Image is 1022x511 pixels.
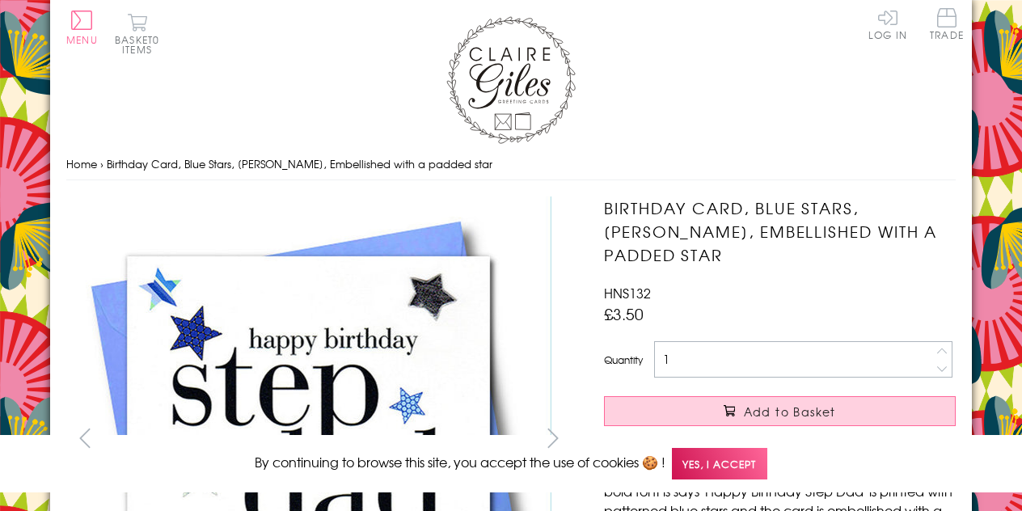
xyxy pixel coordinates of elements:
[744,403,836,420] span: Add to Basket
[66,32,98,47] span: Menu
[535,420,572,456] button: next
[100,156,103,171] span: ›
[66,156,97,171] a: Home
[115,13,159,54] button: Basket0 items
[604,283,651,302] span: HNS132
[122,32,159,57] span: 0 items
[930,8,964,40] span: Trade
[672,448,767,479] span: Yes, I accept
[604,396,956,426] button: Add to Basket
[604,353,643,367] label: Quantity
[446,16,576,144] img: Claire Giles Greetings Cards
[107,156,492,171] span: Birthday Card, Blue Stars, [PERSON_NAME], Embellished with a padded star
[66,420,103,456] button: prev
[66,11,98,44] button: Menu
[604,302,644,325] span: £3.50
[66,148,956,181] nav: breadcrumbs
[604,196,956,266] h1: Birthday Card, Blue Stars, [PERSON_NAME], Embellished with a padded star
[930,8,964,43] a: Trade
[868,8,907,40] a: Log In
